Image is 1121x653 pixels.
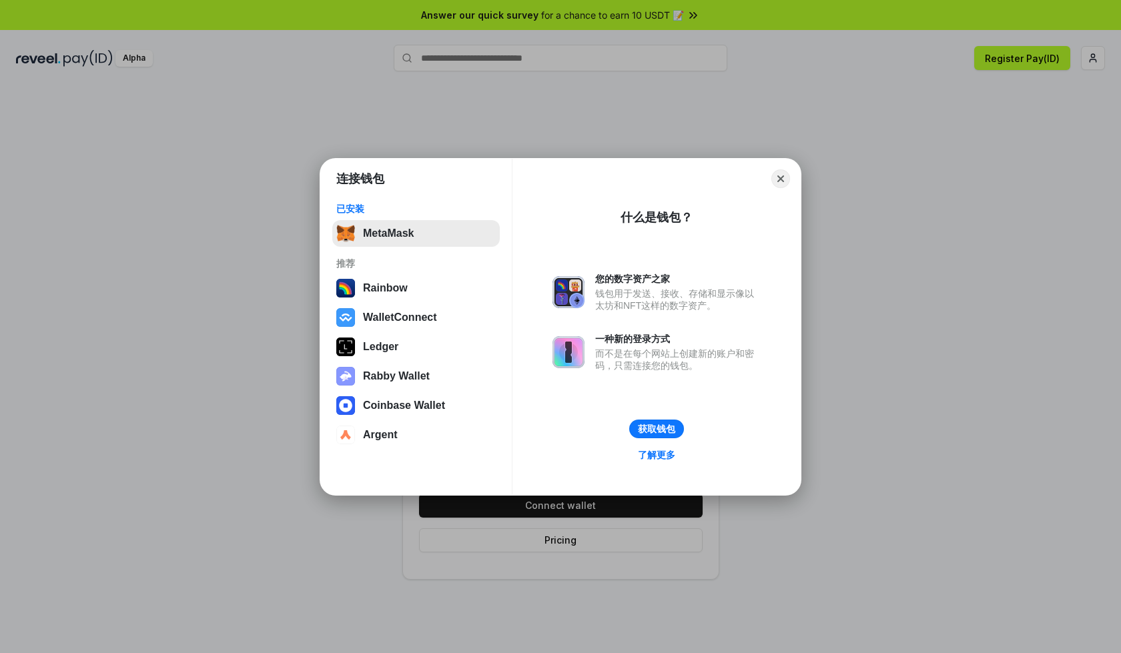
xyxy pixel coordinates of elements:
[638,449,675,461] div: 了解更多
[336,203,496,215] div: 已安装
[332,304,500,331] button: WalletConnect
[621,209,693,225] div: 什么是钱包？
[363,227,414,239] div: MetaMask
[552,336,585,368] img: svg+xml,%3Csvg%20xmlns%3D%22http%3A%2F%2Fwww.w3.org%2F2000%2Fsvg%22%20fill%3D%22none%22%20viewBox...
[363,400,445,412] div: Coinbase Wallet
[336,171,384,187] h1: 连接钱包
[363,341,398,353] div: Ledger
[336,308,355,327] img: svg+xml,%3Csvg%20width%3D%2228%22%20height%3D%2228%22%20viewBox%3D%220%200%2028%2028%22%20fill%3D...
[638,423,675,435] div: 获取钱包
[336,279,355,297] img: svg+xml,%3Csvg%20width%3D%22120%22%20height%3D%22120%22%20viewBox%3D%220%200%20120%20120%22%20fil...
[336,426,355,444] img: svg+xml,%3Csvg%20width%3D%2228%22%20height%3D%2228%22%20viewBox%3D%220%200%2028%2028%22%20fill%3D...
[363,311,437,323] div: WalletConnect
[595,333,761,345] div: 一种新的登录方式
[336,396,355,415] img: svg+xml,%3Csvg%20width%3D%2228%22%20height%3D%2228%22%20viewBox%3D%220%200%2028%2028%22%20fill%3D...
[363,429,398,441] div: Argent
[336,257,496,269] div: 推荐
[332,392,500,419] button: Coinbase Wallet
[630,446,683,464] a: 了解更多
[595,273,761,285] div: 您的数字资产之家
[363,370,430,382] div: Rabby Wallet
[336,224,355,243] img: svg+xml,%3Csvg%20fill%3D%22none%22%20height%3D%2233%22%20viewBox%3D%220%200%2035%2033%22%20width%...
[336,338,355,356] img: svg+xml,%3Csvg%20xmlns%3D%22http%3A%2F%2Fwww.w3.org%2F2000%2Fsvg%22%20width%3D%2228%22%20height%3...
[552,276,585,308] img: svg+xml,%3Csvg%20xmlns%3D%22http%3A%2F%2Fwww.w3.org%2F2000%2Fsvg%22%20fill%3D%22none%22%20viewBox...
[332,334,500,360] button: Ledger
[629,420,684,438] button: 获取钱包
[332,363,500,390] button: Rabby Wallet
[332,220,500,247] button: MetaMask
[336,367,355,386] img: svg+xml,%3Csvg%20xmlns%3D%22http%3A%2F%2Fwww.w3.org%2F2000%2Fsvg%22%20fill%3D%22none%22%20viewBox...
[363,282,408,294] div: Rainbow
[771,169,790,188] button: Close
[595,348,761,372] div: 而不是在每个网站上创建新的账户和密码，只需连接您的钱包。
[332,422,500,448] button: Argent
[595,287,761,311] div: 钱包用于发送、接收、存储和显示像以太坊和NFT这样的数字资产。
[332,275,500,301] button: Rainbow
